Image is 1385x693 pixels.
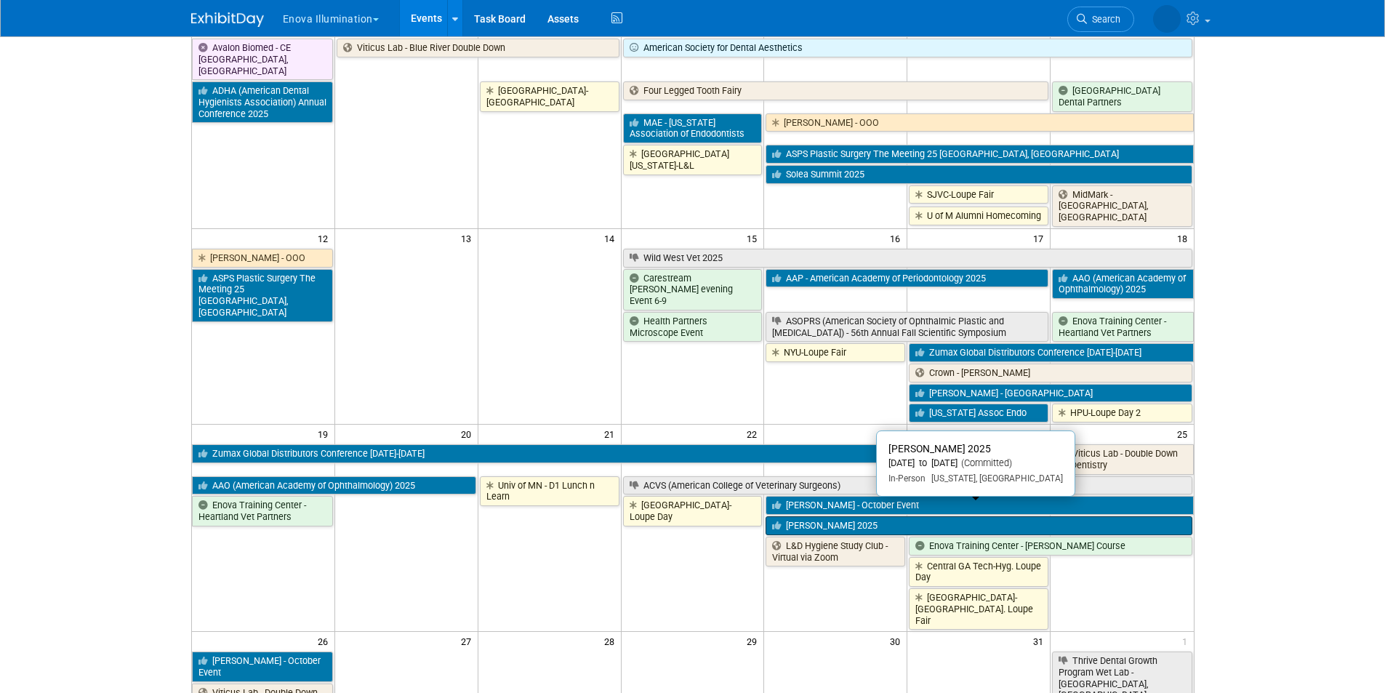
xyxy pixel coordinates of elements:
a: [GEOGRAPHIC_DATA]-Loupe Day [623,496,763,526]
span: (Committed) [958,457,1012,468]
span: 1 [1181,632,1194,650]
a: AAO (American Academy of Ophthalmology) 2025 [1052,269,1193,299]
a: U of M Alumni Homecoming [909,207,1048,225]
a: ACVS (American College of Veterinary Surgeons) [623,476,1192,495]
span: 17 [1032,229,1050,247]
span: 14 [603,229,621,247]
span: [PERSON_NAME] 2025 [888,443,991,454]
a: L&D Hygiene Study Club - Virtual via Zoom [766,537,905,566]
a: Search [1067,7,1134,32]
a: ASPS Plastic Surgery The Meeting 25 [GEOGRAPHIC_DATA], [GEOGRAPHIC_DATA] [192,269,333,322]
a: Enova Training Center - [PERSON_NAME] Course [909,537,1192,556]
a: ASOPRS (American Society of Ophthalmic Plastic and [MEDICAL_DATA]) - 56th Annual Fall Scientific ... [766,312,1048,342]
a: Univ of MN - D1 Lunch n Learn [480,476,619,506]
a: [PERSON_NAME] - October Event [766,496,1193,515]
span: [US_STATE], [GEOGRAPHIC_DATA] [926,473,1063,484]
a: [PERSON_NAME] 2025 [766,516,1192,535]
a: [PERSON_NAME] - [GEOGRAPHIC_DATA] [909,384,1192,403]
a: American Society for Dental Aesthetics [623,39,1192,57]
span: 12 [316,229,334,247]
a: Health Partners Microscope Event [623,312,763,342]
a: MidMark - [GEOGRAPHIC_DATA], [GEOGRAPHIC_DATA] [1052,185,1192,227]
a: Wild West Vet 2025 [623,249,1192,268]
span: 16 [888,229,907,247]
span: Search [1087,14,1120,25]
a: Avalon Biomed - CE [GEOGRAPHIC_DATA], [GEOGRAPHIC_DATA] [192,39,333,80]
span: 28 [603,632,621,650]
a: Enova Training Center - Heartland Vet Partners [192,496,333,526]
a: Crown - [PERSON_NAME] [909,364,1192,382]
img: Sarah Swinick [1153,5,1181,33]
span: 27 [459,632,478,650]
span: In-Person [888,473,926,484]
a: Central GA Tech-Hyg. Loupe Day [909,557,1048,587]
a: [GEOGRAPHIC_DATA]-[GEOGRAPHIC_DATA]. Loupe Fair [909,588,1048,630]
span: 19 [316,425,334,443]
span: 22 [745,425,763,443]
a: Viticus Lab - Blue River Double Down [337,39,619,57]
span: 18 [1176,229,1194,247]
a: Enova Training Center - Heartland Vet Partners [1052,312,1193,342]
a: [PERSON_NAME] - OOO [766,113,1193,132]
a: Zumax Global Distributors Conference [DATE]-[DATE] [909,343,1193,362]
a: [GEOGRAPHIC_DATA]-[GEOGRAPHIC_DATA] [480,81,619,111]
span: 30 [888,632,907,650]
img: ExhibitDay [191,12,264,27]
a: [GEOGRAPHIC_DATA] Dental Partners [1052,81,1192,111]
a: [US_STATE] Assoc Endo [909,404,1048,422]
a: AAO (American Academy of Ophthalmology) 2025 [192,476,476,495]
span: 31 [1032,632,1050,650]
a: Zumax Global Distributors Conference [DATE]-[DATE] [192,444,1049,463]
span: 15 [745,229,763,247]
a: SJVC-Loupe Fair [909,185,1048,204]
a: [PERSON_NAME] - October Event [192,652,333,681]
span: 24 [1032,425,1050,443]
span: 23 [888,425,907,443]
a: [PERSON_NAME] - OOO [192,249,333,268]
a: MAE - [US_STATE] Association of Endodontists [623,113,763,143]
a: HPU-Loupe Day 2 [1052,404,1192,422]
a: Solea Summit 2025 [766,165,1192,184]
a: ASPS Plastic Surgery The Meeting 25 [GEOGRAPHIC_DATA], [GEOGRAPHIC_DATA] [766,145,1193,164]
a: AAP - American Academy of Periodontology 2025 [766,269,1048,288]
a: Viticus Lab - Double Down on Dentistry [1052,444,1193,474]
span: 25 [1176,425,1194,443]
span: 20 [459,425,478,443]
a: Carestream [PERSON_NAME] evening Event 6-9 [623,269,763,311]
a: [GEOGRAPHIC_DATA][US_STATE]-L&L [623,145,763,175]
a: NYU-Loupe Fair [766,343,905,362]
div: [DATE] to [DATE] [888,457,1063,470]
a: ADHA (American Dental Hygienists Association) Annual Conference 2025 [192,81,333,123]
a: Four Legged Tooth Fairy [623,81,1049,100]
span: 29 [745,632,763,650]
span: 26 [316,632,334,650]
span: 21 [603,425,621,443]
span: 13 [459,229,478,247]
